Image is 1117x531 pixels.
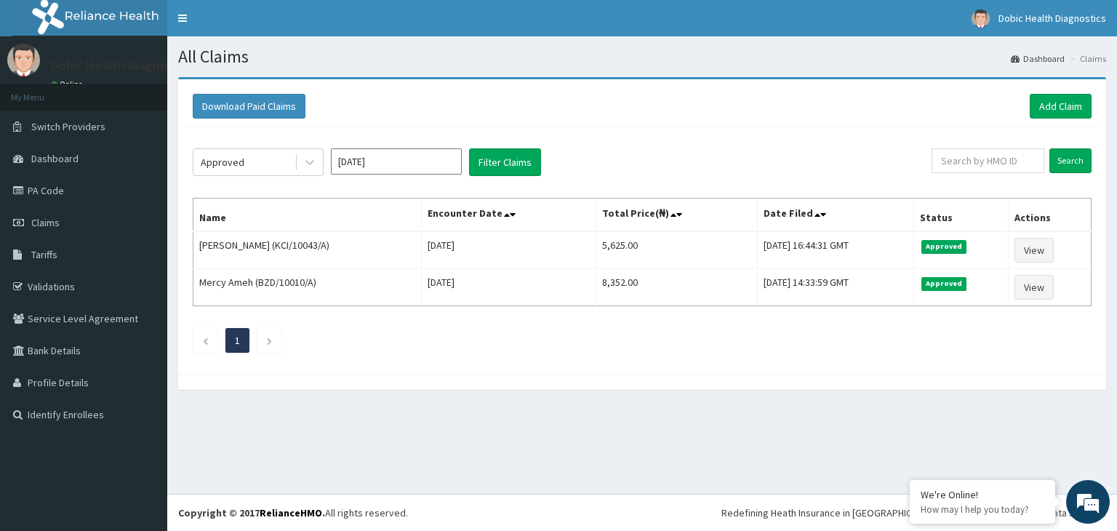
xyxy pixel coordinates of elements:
img: User Image [972,9,990,28]
a: Online [51,79,86,89]
h1: All Claims [178,47,1106,66]
td: 5,625.00 [596,231,757,269]
a: Add Claim [1030,94,1092,119]
span: Approved [921,240,967,253]
span: Switch Providers [31,120,105,133]
a: Previous page [202,334,209,347]
strong: Copyright © 2017 . [178,506,325,519]
a: Page 1 is your current page [235,334,240,347]
td: [DATE] [421,231,596,269]
img: d_794563401_company_1708531726252_794563401 [27,73,59,109]
button: Filter Claims [469,148,541,176]
input: Select Month and Year [331,148,462,175]
th: Date Filed [758,199,913,232]
input: Search [1049,148,1092,173]
div: Minimize live chat window [239,7,273,42]
span: Tariffs [31,248,57,261]
div: We're Online! [921,488,1044,501]
span: Approved [921,277,967,290]
td: Mercy Ameh (BZD/10010/A) [193,269,422,306]
footer: All rights reserved. [167,494,1117,531]
td: [DATE] [421,269,596,306]
div: Chat with us now [76,81,244,100]
input: Search by HMO ID [932,148,1044,173]
p: How may I help you today? [921,503,1044,516]
span: Dobic Health Diagnostics [998,12,1106,25]
button: Download Paid Claims [193,94,305,119]
td: 8,352.00 [596,269,757,306]
td: [DATE] 16:44:31 GMT [758,231,913,269]
span: Dashboard [31,152,79,165]
li: Claims [1066,52,1106,65]
th: Actions [1009,199,1092,232]
th: Name [193,199,422,232]
textarea: Type your message and hit 'Enter' [7,367,277,418]
th: Status [913,199,1009,232]
img: User Image [7,44,40,76]
a: View [1014,275,1054,300]
td: [DATE] 14:33:59 GMT [758,269,913,306]
div: Redefining Heath Insurance in [GEOGRAPHIC_DATA] using Telemedicine and Data Science! [721,506,1106,520]
a: Next page [266,334,273,347]
span: Claims [31,216,60,229]
p: Dobic Health Diagnostics [51,59,194,72]
th: Encounter Date [421,199,596,232]
div: Approved [201,155,244,169]
span: We're online! [84,168,201,315]
a: Dashboard [1011,52,1065,65]
a: View [1014,238,1054,263]
th: Total Price(₦) [596,199,757,232]
a: RelianceHMO [260,506,322,519]
td: [PERSON_NAME] (KCI/10043/A) [193,231,422,269]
